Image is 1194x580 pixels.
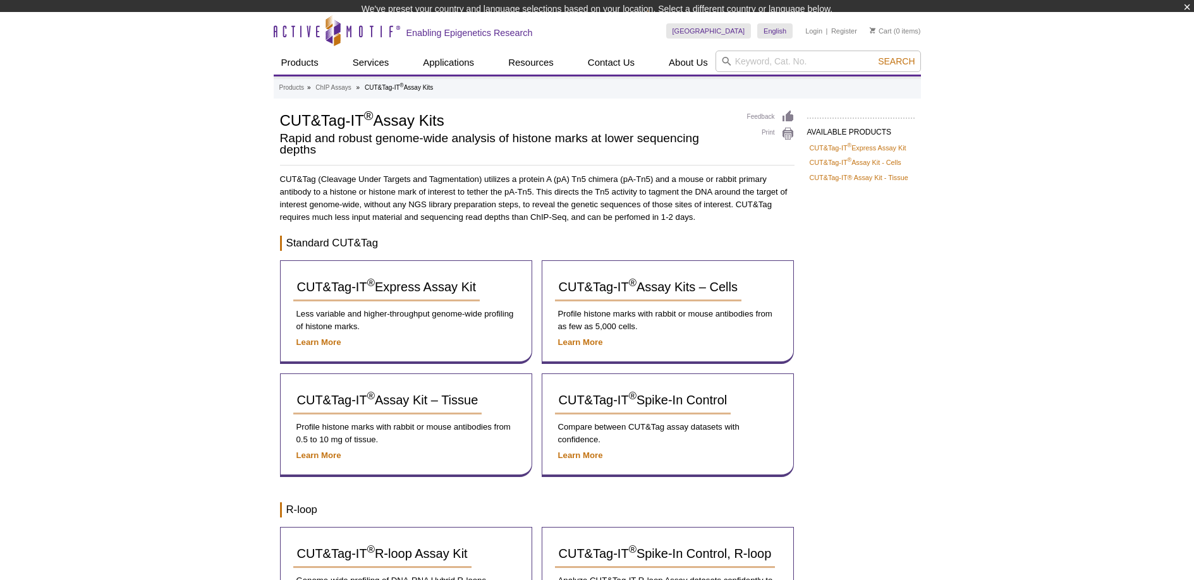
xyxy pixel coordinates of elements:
[555,421,781,446] p: Compare between CUT&Tag assay datasets with confidence.
[878,56,915,66] span: Search
[580,51,642,75] a: Contact Us
[831,27,857,35] a: Register
[501,51,561,75] a: Resources
[555,274,741,301] a: CUT&Tag-IT®Assay Kits – Cells
[293,308,519,333] p: Less variable and higher-throughput genome-wide profiling of histone marks.
[293,421,519,446] p: Profile histone marks with rabbit or mouse antibodies from 0.5 to 10 mg of tissue.
[870,23,921,39] li: (0 items)
[747,127,795,141] a: Print
[810,157,901,168] a: CUT&Tag-IT®Assay Kit - Cells
[810,172,908,183] a: CUT&Tag-IT® Assay Kit - Tissue
[279,82,304,94] a: Products
[293,387,482,414] a: CUT&Tag-IT®Assay Kit – Tissue
[296,450,341,460] a: Learn More
[558,450,603,460] a: Learn More
[367,544,375,556] sup: ®
[280,133,734,155] h2: Rapid and robust genome-wide analysis of histone marks at lower sequencing depths
[757,23,793,39] a: English
[307,84,311,91] li: »
[367,390,375,402] sup: ®
[297,393,478,407] span: CUT&Tag-IT Assay Kit – Tissue
[280,236,795,251] h3: Standard CUT&Tag
[555,540,776,568] a: CUT&Tag-IT®Spike-In Control, R-loop
[356,84,360,91] li: »
[559,280,738,294] span: CUT&Tag-IT Assay Kits – Cells
[629,390,637,402] sup: ®
[647,9,681,39] img: Change Here
[297,547,468,560] span: CUT&Tag-IT R-loop Assay Kit
[274,51,326,75] a: Products
[345,51,397,75] a: Services
[870,27,875,33] img: Your Cart
[848,142,852,148] sup: ®
[559,393,728,407] span: CUT&Tag-IT Spike-In Control
[296,337,341,347] a: Learn More
[810,142,906,154] a: CUT&Tag-IT®Express Assay Kit
[400,82,404,88] sup: ®
[747,110,795,124] a: Feedback
[555,308,781,333] p: Profile histone marks with rabbit or mouse antibodies from as few as 5,000 cells.
[559,547,772,560] span: CUT&Tag-IT Spike-In Control, R-loop
[807,118,915,140] h2: AVAILABLE PRODUCTS
[716,51,921,72] input: Keyword, Cat. No.
[805,27,822,35] a: Login
[365,84,433,91] li: CUT&Tag-IT Assay Kits
[666,23,752,39] a: [GEOGRAPHIC_DATA]
[293,540,472,568] a: CUT&Tag-IT®R-loop Assay Kit
[629,277,637,289] sup: ®
[315,82,351,94] a: ChIP Assays
[555,387,731,414] a: CUT&Tag-IT®Spike-In Control
[661,51,716,75] a: About Us
[415,51,482,75] a: Applications
[870,27,892,35] a: Cart
[848,157,852,164] sup: ®
[558,337,603,347] a: Learn More
[280,173,795,224] p: CUT&Tag (Cleavage Under Targets and Tagmentation) utilizes a protein A (pA) Tn5 chimera (pA-Tn5) ...
[826,23,828,39] li: |
[874,56,918,67] button: Search
[293,274,480,301] a: CUT&Tag-IT®Express Assay Kit
[280,502,795,517] h3: R-loop
[629,544,637,556] sup: ®
[364,109,374,123] sup: ®
[367,277,375,289] sup: ®
[280,110,734,129] h1: CUT&Tag-IT Assay Kits
[297,280,476,294] span: CUT&Tag-IT Express Assay Kit
[406,27,533,39] h2: Enabling Epigenetics Research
